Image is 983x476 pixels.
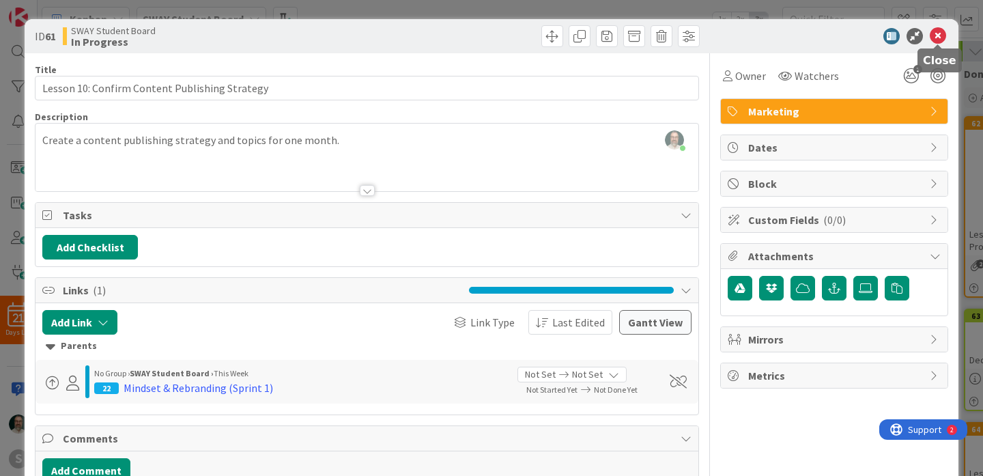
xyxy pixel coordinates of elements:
[42,235,138,260] button: Add Checklist
[572,367,603,382] span: Not Set
[63,207,674,223] span: Tasks
[63,430,674,447] span: Comments
[71,5,74,16] div: 2
[470,314,515,331] span: Link Type
[594,384,638,395] span: Not Done Yet
[35,111,88,123] span: Description
[552,314,605,331] span: Last Edited
[35,28,56,44] span: ID
[923,54,956,67] h5: Close
[124,380,273,396] div: Mindset & Rebranding (Sprint 1)
[71,36,156,47] b: In Progress
[913,65,922,74] span: 1
[528,310,612,335] button: Last Edited
[35,64,57,76] label: Title
[748,176,923,192] span: Block
[35,76,699,100] input: type card name here...
[46,339,688,354] div: Parents
[735,68,766,84] span: Owner
[748,103,923,120] span: Marketing
[748,139,923,156] span: Dates
[42,310,117,335] button: Add Link
[665,130,684,150] img: lnHWbgg1Ejk0LXEbgxa5puaEDdKwcAZd.png
[94,368,130,378] span: No Group ›
[748,248,923,264] span: Attachments
[525,367,556,382] span: Not Set
[526,384,578,395] span: Not Started Yet
[748,212,923,228] span: Custom Fields
[619,310,692,335] button: Gantt View
[823,213,846,227] span: ( 0/0 )
[214,368,248,378] span: This Week
[130,368,214,378] b: SWAY Student Board ›
[71,25,156,36] span: SWAY Student Board
[93,283,106,297] span: ( 1 )
[748,331,923,348] span: Mirrors
[45,29,56,43] b: 61
[29,2,62,18] span: Support
[94,382,119,394] div: 22
[42,132,692,148] p: Create a content publishing strategy and topics for one month.
[748,367,923,384] span: Metrics
[63,282,462,298] span: Links
[795,68,839,84] span: Watchers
